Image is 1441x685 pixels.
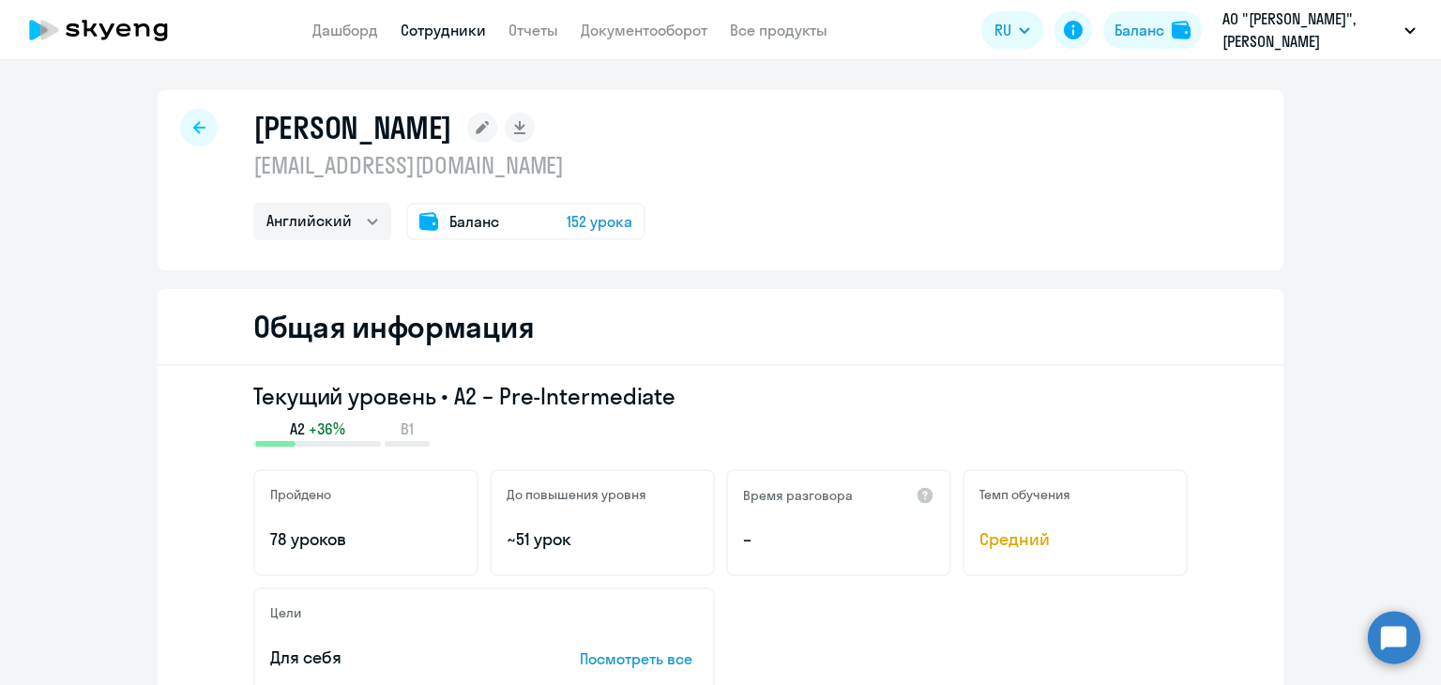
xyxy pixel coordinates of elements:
[743,487,853,504] h5: Время разговора
[312,21,378,39] a: Дашборд
[1115,19,1164,41] div: Баланс
[743,527,934,552] p: –
[567,210,632,233] span: 152 урока
[1103,11,1202,49] button: Балансbalance
[581,21,707,39] a: Документооборот
[270,604,301,621] h5: Цели
[994,19,1011,41] span: RU
[507,486,646,503] h5: До повышения уровня
[401,419,414,439] span: B1
[253,150,645,180] p: [EMAIL_ADDRESS][DOMAIN_NAME]
[1172,21,1191,39] img: balance
[979,527,1171,552] span: Средний
[253,308,534,345] h2: Общая информация
[1222,8,1397,53] p: АО "[PERSON_NAME]", [PERSON_NAME] ПОСТОПЛАТА
[270,646,522,670] p: Для себя
[979,486,1070,503] h5: Темп обучения
[253,381,1188,411] h3: Текущий уровень • A2 – Pre-Intermediate
[507,527,698,552] p: ~51 урок
[730,21,827,39] a: Все продукты
[580,647,698,670] p: Посмотреть все
[253,109,452,146] h1: [PERSON_NAME]
[401,21,486,39] a: Сотрудники
[270,527,462,552] p: 78 уроков
[449,210,499,233] span: Баланс
[290,419,305,439] span: A2
[1213,8,1425,53] button: АО "[PERSON_NAME]", [PERSON_NAME] ПОСТОПЛАТА
[981,11,1043,49] button: RU
[309,419,345,439] span: +36%
[270,486,331,503] h5: Пройдено
[508,21,558,39] a: Отчеты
